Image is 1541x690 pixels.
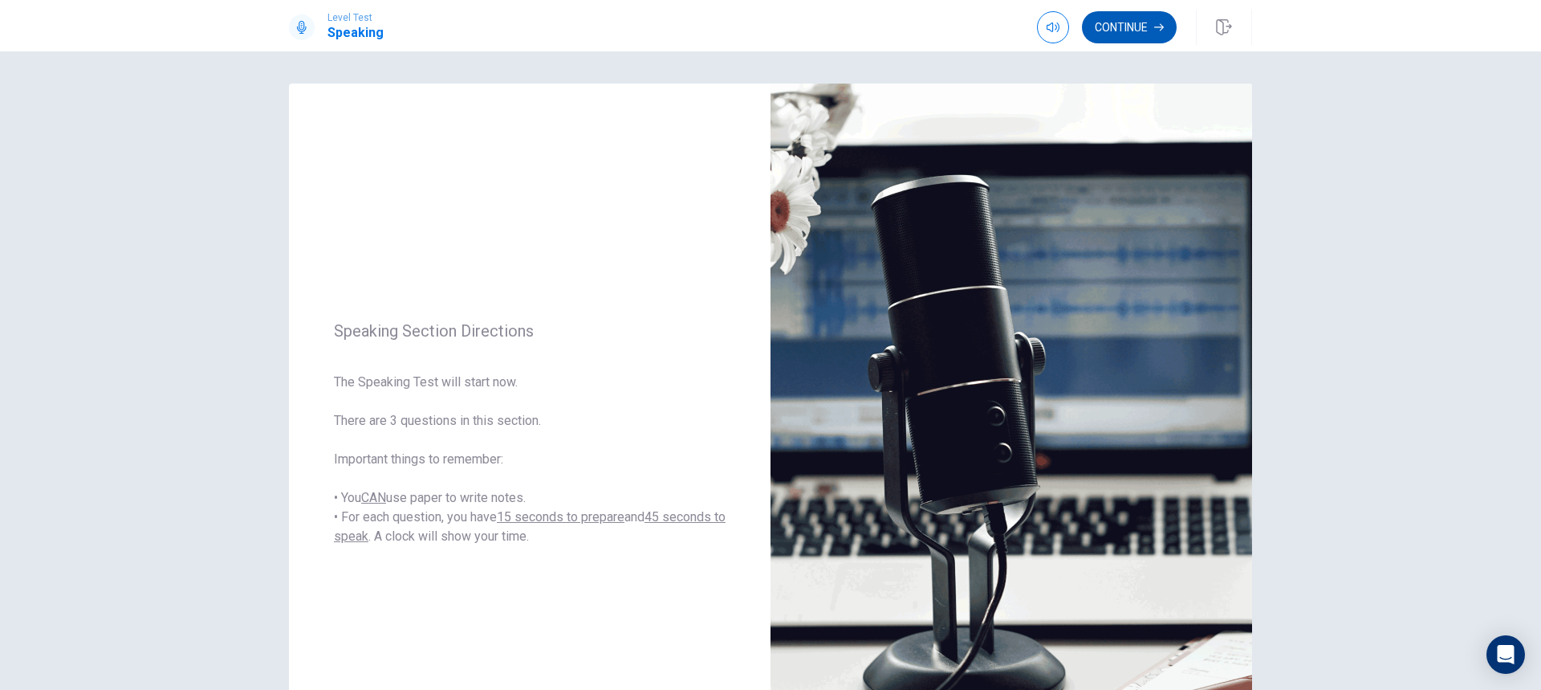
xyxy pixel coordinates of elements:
u: CAN [361,490,386,505]
span: The Speaking Test will start now. There are 3 questions in this section. Important things to reme... [334,373,726,546]
span: Speaking Section Directions [334,321,726,341]
span: Level Test [327,12,384,23]
u: 15 seconds to prepare [497,509,624,525]
div: Open Intercom Messenger [1486,635,1525,674]
button: Continue [1082,11,1177,43]
h1: Speaking [327,23,384,43]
